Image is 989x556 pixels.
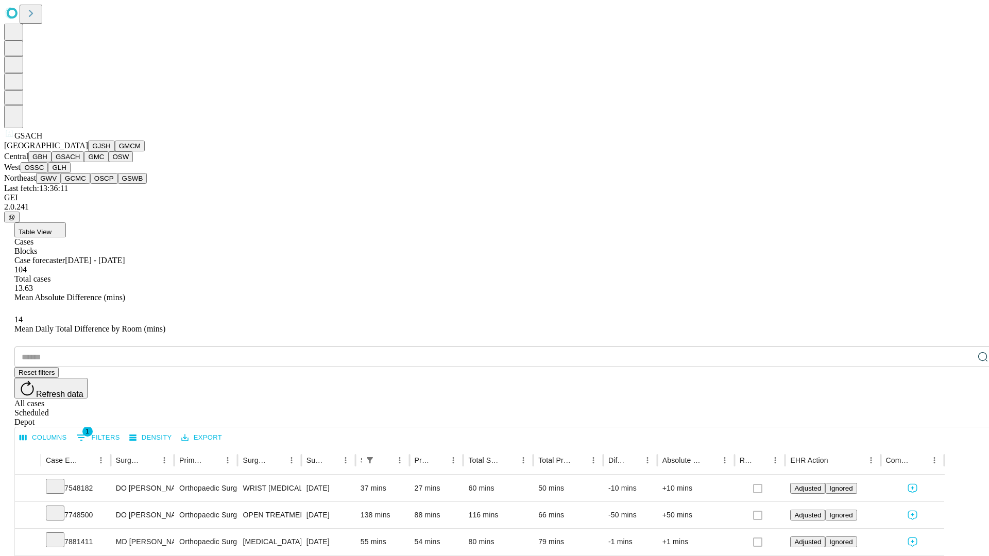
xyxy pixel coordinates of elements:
[52,151,84,162] button: GSACH
[143,453,157,467] button: Sort
[586,453,601,467] button: Menu
[468,475,528,501] div: 60 mins
[19,228,52,236] span: Table View
[84,151,108,162] button: GMC
[61,173,90,184] button: GCMC
[740,456,753,464] div: Resolved in EHR
[36,390,83,398] span: Refresh data
[46,475,106,501] div: 7548182
[363,453,377,467] button: Show filters
[538,475,598,501] div: 50 mins
[361,529,404,555] div: 55 mins
[338,453,353,467] button: Menu
[243,502,296,528] div: OPEN TREATMENT DISTAL RADIAL INTRA-ARTICULAR FRACTURE OR EPIPHYSEAL SEPARATION [MEDICAL_DATA] 3 0...
[825,510,857,520] button: Ignored
[20,507,36,525] button: Expand
[109,151,133,162] button: OSW
[116,529,169,555] div: MD [PERSON_NAME]
[19,369,55,376] span: Reset filters
[829,453,844,467] button: Sort
[4,184,68,193] span: Last fetch: 13:36:11
[82,426,93,437] span: 1
[393,453,407,467] button: Menu
[468,529,528,555] div: 80 mins
[4,193,985,202] div: GEI
[8,213,15,221] span: @
[363,453,377,467] div: 1 active filter
[825,536,857,547] button: Ignored
[790,456,828,464] div: EHR Action
[284,453,299,467] button: Menu
[243,456,268,464] div: Surgery Name
[468,502,528,528] div: 116 mins
[790,483,825,494] button: Adjusted
[206,453,220,467] button: Sort
[927,453,942,467] button: Menu
[14,367,59,378] button: Reset filters
[179,456,205,464] div: Primary Service
[538,502,598,528] div: 66 mins
[179,529,232,555] div: Orthopaedic Surgery
[14,378,88,398] button: Refresh data
[829,484,852,492] span: Ignored
[446,453,461,467] button: Menu
[703,453,718,467] button: Sort
[432,453,446,467] button: Sort
[79,453,94,467] button: Sort
[662,475,729,501] div: +10 mins
[115,141,145,151] button: GMCM
[179,430,225,446] button: Export
[179,502,232,528] div: Orthopaedic Surgery
[14,265,27,274] span: 104
[14,315,23,324] span: 14
[790,536,825,547] button: Adjusted
[306,529,350,555] div: [DATE]
[14,131,42,140] span: GSACH
[65,256,125,265] span: [DATE] - [DATE]
[516,453,531,467] button: Menu
[626,453,640,467] button: Sort
[48,162,70,173] button: GLH
[306,456,323,464] div: Surgery Date
[88,141,115,151] button: GJSH
[864,453,878,467] button: Menu
[243,529,296,555] div: [MEDICAL_DATA] SKIN AND [MEDICAL_DATA]
[4,163,21,171] span: West
[718,453,732,467] button: Menu
[21,162,48,173] button: OSSC
[179,475,232,501] div: Orthopaedic Surgery
[538,456,571,464] div: Total Predicted Duration
[20,480,36,498] button: Expand
[118,173,147,184] button: GSWB
[46,529,106,555] div: 7881411
[361,456,362,464] div: Scheduled In Room Duration
[157,453,172,467] button: Menu
[608,529,652,555] div: -1 mins
[608,502,652,528] div: -50 mins
[829,511,852,519] span: Ignored
[538,529,598,555] div: 79 mins
[243,475,296,501] div: WRIST [MEDICAL_DATA] SURGERY RELEASE TRANSVERSE [MEDICAL_DATA] LIGAMENT
[14,293,125,302] span: Mean Absolute Difference (mins)
[825,483,857,494] button: Ignored
[94,453,108,467] button: Menu
[415,529,458,555] div: 54 mins
[502,453,516,467] button: Sort
[415,475,458,501] div: 27 mins
[829,538,852,546] span: Ignored
[662,529,729,555] div: +1 mins
[28,151,52,162] button: GBH
[14,274,50,283] span: Total cases
[794,484,821,492] span: Adjusted
[662,502,729,528] div: +50 mins
[74,429,123,446] button: Show filters
[794,511,821,519] span: Adjusted
[608,456,625,464] div: Difference
[4,212,20,222] button: @
[768,453,782,467] button: Menu
[4,173,36,182] span: Northeast
[4,141,88,150] span: [GEOGRAPHIC_DATA]
[127,430,175,446] button: Density
[572,453,586,467] button: Sort
[116,475,169,501] div: DO [PERSON_NAME] [PERSON_NAME] Do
